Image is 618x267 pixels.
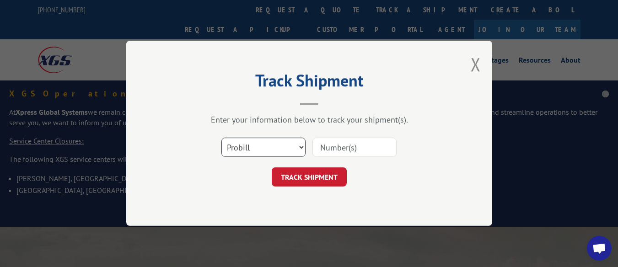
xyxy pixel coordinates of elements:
[471,52,481,76] button: Close modal
[312,138,397,157] input: Number(s)
[172,74,446,91] h2: Track Shipment
[272,168,347,187] button: TRACK SHIPMENT
[587,236,612,261] a: Open chat
[172,115,446,125] div: Enter your information below to track your shipment(s).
